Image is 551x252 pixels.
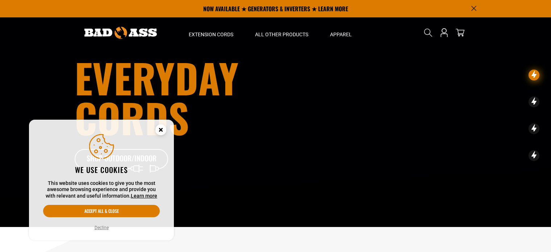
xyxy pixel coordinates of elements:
[75,58,316,137] h1: Everyday cords
[319,17,363,48] summary: Apparel
[84,27,157,39] img: Bad Ass Extension Cords
[131,193,157,199] a: Learn more
[422,27,434,38] summary: Search
[29,120,174,241] aside: Cookie Consent
[43,205,160,217] button: Accept all & close
[92,224,111,231] button: Decline
[244,17,319,48] summary: All Other Products
[43,180,160,199] p: This website uses cookies to give you the most awesome browsing experience and provide you with r...
[43,165,160,174] h2: We use cookies
[330,31,352,38] span: Apparel
[189,31,233,38] span: Extension Cords
[178,17,244,48] summary: Extension Cords
[255,31,308,38] span: All Other Products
